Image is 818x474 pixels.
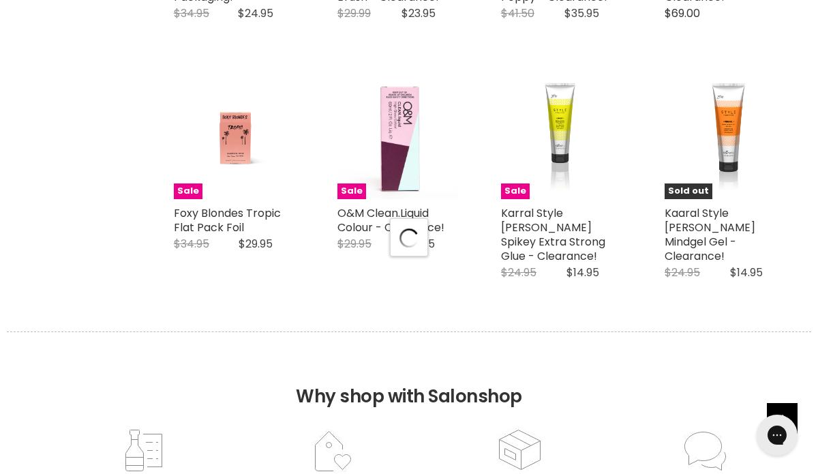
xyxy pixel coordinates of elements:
[174,236,209,252] span: $34.95
[239,236,273,252] span: $29.95
[501,265,536,280] span: $24.95
[539,76,587,199] img: Karral Style Perfetto Spikey Extra Strong Glue - Clearance!
[564,5,599,21] span: $35.95
[767,403,798,434] a: Back to top
[402,5,436,21] span: $23.95
[665,183,712,199] span: Sold out
[337,236,372,252] span: $29.95
[730,265,763,280] span: $14.95
[339,76,459,199] img: O&M Clean.Liquid Colour - Clearance!
[767,403,798,439] span: Back to top
[566,265,599,280] span: $14.95
[337,5,371,21] span: $29.99
[665,205,755,264] a: Kaaral Style [PERSON_NAME] Mindgel Gel - Clearance!
[501,205,605,264] a: Karral Style [PERSON_NAME] Spikey Extra Strong Glue - Clearance!
[337,183,366,199] span: Sale
[174,183,202,199] span: Sale
[174,76,297,199] a: Foxy Blondes Tropic Flat Pack Foil Sale
[174,205,281,235] a: Foxy Blondes Tropic Flat Pack Foil
[750,410,804,460] iframe: Gorgias live chat messenger
[703,76,749,199] img: Kaaral Style Perfetto Mindgel Gel - Clearance!
[174,5,209,21] span: $34.95
[665,76,787,199] a: Kaaral Style Perfetto Mindgel Gel - Clearance! Sold out
[501,183,530,199] span: Sale
[238,5,273,21] span: $24.95
[665,265,700,280] span: $24.95
[7,331,811,428] h2: Why shop with Salonshop
[501,76,624,199] a: Karral Style Perfetto Spikey Extra Strong Glue - Clearance! Sale
[337,76,460,199] a: O&M Clean.Liquid Colour - Clearance! Sale
[501,5,534,21] span: $41.50
[337,205,444,235] a: O&M Clean.Liquid Colour - Clearance!
[665,5,700,21] span: $69.00
[190,76,282,199] img: Foxy Blondes Tropic Flat Pack Foil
